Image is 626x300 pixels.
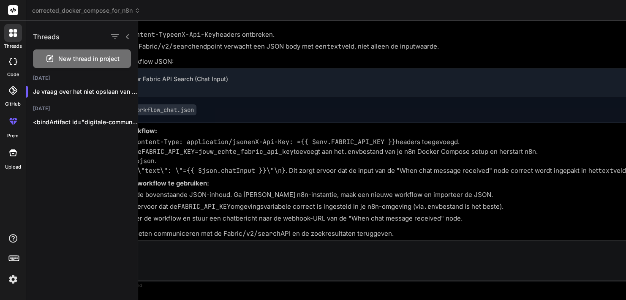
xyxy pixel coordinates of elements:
img: settings [6,272,20,286]
label: GitHub [5,101,21,108]
h2: [DATE] [26,105,138,112]
h2: [DATE] [26,75,138,82]
label: code [7,71,19,78]
p: Je vraag over het niet opslaan van je n8... [33,87,138,96]
p: <bindArtifact id="digitale-communicatieplatform-voor-validatie" title="Digitale Communicatieplatf... [33,118,138,126]
label: prem [7,132,19,139]
label: Upload [5,164,21,171]
label: threads [4,43,22,50]
span: corrected_docker_compose_for_n8n [32,6,140,15]
span: New thread in project [58,55,120,63]
h1: Threads [33,32,60,42]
